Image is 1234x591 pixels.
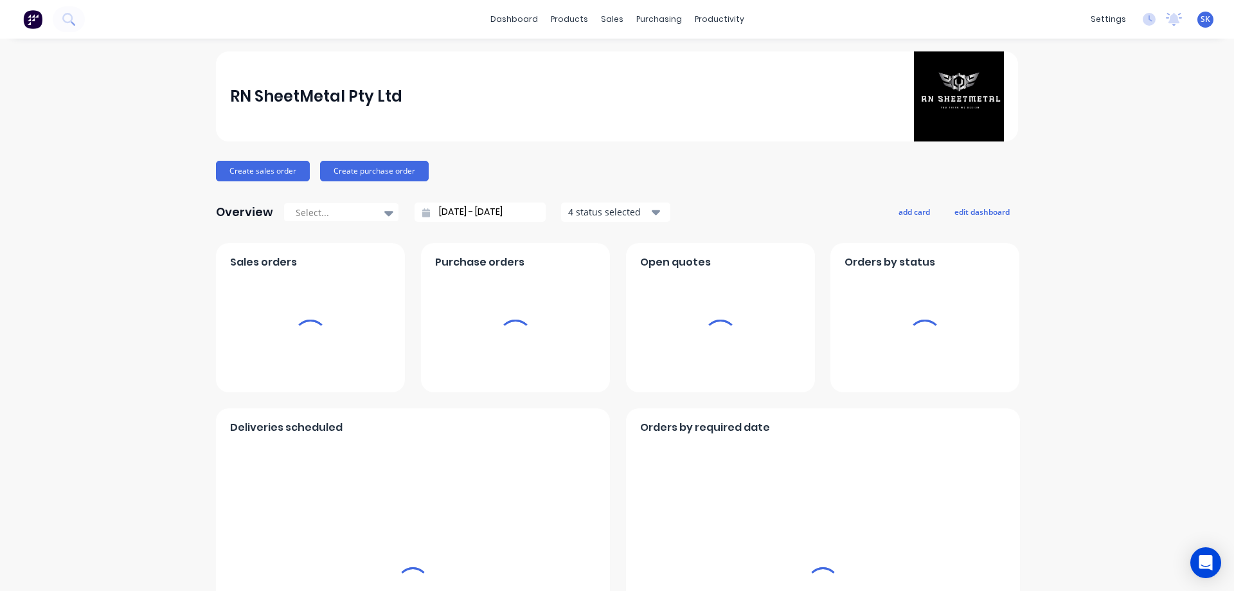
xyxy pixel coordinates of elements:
img: Factory [23,10,42,29]
div: products [544,10,595,29]
span: SK [1201,14,1210,25]
div: Open Intercom Messenger [1190,547,1221,578]
button: edit dashboard [946,203,1018,220]
span: Orders by status [845,255,935,270]
button: 4 status selected [561,203,670,222]
div: sales [595,10,630,29]
span: Sales orders [230,255,297,270]
button: add card [890,203,938,220]
span: Deliveries scheduled [230,420,343,435]
div: settings [1084,10,1132,29]
img: RN SheetMetal Pty Ltd [914,51,1004,141]
span: Purchase orders [435,255,524,270]
div: productivity [688,10,751,29]
span: Orders by required date [640,420,770,435]
div: RN SheetMetal Pty Ltd [230,84,402,109]
div: 4 status selected [568,205,649,219]
span: Open quotes [640,255,711,270]
button: Create sales order [216,161,310,181]
a: dashboard [484,10,544,29]
div: Overview [216,199,273,225]
div: purchasing [630,10,688,29]
button: Create purchase order [320,161,429,181]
